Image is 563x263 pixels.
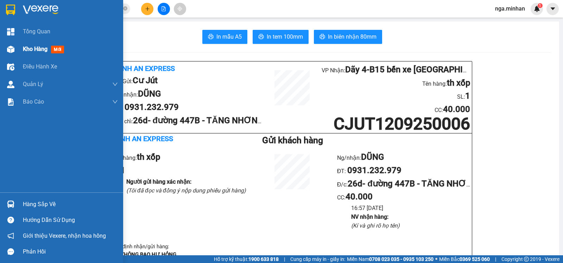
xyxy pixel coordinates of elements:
span: plus [145,6,150,11]
li: ĐT: [337,164,472,177]
span: ⚪️ [435,258,437,261]
li: ĐT: [114,101,262,114]
span: question-circle [7,217,14,223]
span: | [284,255,285,263]
b: Cư Jút [133,75,158,85]
span: printer [320,34,325,40]
span: Miền Bắc [439,255,490,263]
li: 16:57 [DATE] [351,204,472,212]
button: file-add [158,3,170,15]
span: environment [4,47,8,52]
button: printerIn biên nhận 80mm [314,30,382,44]
img: warehouse-icon [7,200,14,208]
li: SL: [322,90,470,103]
span: close-circle [123,6,127,11]
span: : [344,194,373,201]
span: 1 [539,3,541,8]
span: Điều hành xe [23,62,57,71]
span: In mẫu A5 [216,32,242,41]
li: VP Gửi: [114,74,262,87]
span: mới [51,46,64,53]
button: plus [141,3,153,15]
b: Người gửi hàng xác nhận : [126,178,191,185]
span: down [112,81,118,87]
button: printerIn mẫu A5 [202,30,247,44]
img: logo.jpg [4,4,28,28]
div: Hàng sắp về [23,199,118,210]
b: 26d- đường 447B - TĂNG NHƠN PHÚ A - Q9 [133,116,302,125]
sup: 1 [538,3,543,8]
img: warehouse-icon [7,63,14,71]
span: message [7,248,14,255]
b: th xốp [447,78,470,88]
span: printer [208,34,214,40]
span: aim [177,6,182,11]
img: warehouse-icon [7,81,14,88]
div: Hướng dẫn sử dụng [23,215,118,225]
span: copyright [524,257,529,262]
b: NV nhận hàng : [351,213,388,220]
b: Dãy 4-B15 bến xe [GEOGRAPHIC_DATA] [345,65,496,74]
span: caret-down [550,6,556,12]
strong: 0708 023 035 - 0935 103 250 [369,256,434,262]
ul: CC [337,151,472,230]
span: | [495,255,496,263]
button: aim [174,3,186,15]
li: Minh An Express [4,4,102,30]
span: In biên nhận 80mm [328,32,377,41]
li: Tên hàng: [322,77,470,90]
span: Miền Nam [347,255,434,263]
img: solution-icon [7,98,14,106]
li: Ng/nhận: [337,151,472,164]
b: Minh An Express [114,64,175,73]
span: Hỗ trợ kỹ thuật: [214,255,279,263]
span: printer [258,34,264,40]
strong: 0369 525 060 [460,256,490,262]
img: warehouse-icon [7,46,14,53]
span: notification [7,232,14,239]
span: Cung cấp máy in - giấy in: [290,255,345,263]
span: nga.minhan [489,4,531,13]
b: 26d- đường 447B - TĂNG NHƠN PHÚ A - Q9 [348,179,517,189]
i: (Tôi đã đọc và đồng ý nộp dung phiếu gửi hàng) [126,187,246,194]
span: Giới thiệu Vexere, nhận hoa hồng [23,231,106,240]
span: Tổng Quan [23,27,50,36]
li: Đ/c: [337,177,472,191]
button: printerIn tem 100mm [253,30,309,44]
div: Phản hồi [23,246,118,257]
b: 40.000 [346,192,373,202]
li: SL: [112,164,247,177]
img: icon-new-feature [534,6,540,12]
li: Ng/nhận: [114,87,262,101]
img: logo-vxr [6,5,15,15]
li: Địa chỉ: [114,114,262,127]
i: (Kí và ghi rõ họ tên) [351,222,400,229]
span: In tem 100mm [267,32,303,41]
span: Quản Lý [23,80,43,88]
li: VP Dãy 4-B15 bến xe [GEOGRAPHIC_DATA] [49,38,94,61]
span: close-circle [123,6,127,12]
strong: KHÔNG BAO HƯ HỎNG [121,251,176,258]
li: CC [322,103,470,116]
b: DŨNG [138,89,161,99]
span: down [112,99,118,105]
span: : [442,107,470,113]
button: caret-down [546,3,559,15]
li: Tên hàng: [112,151,247,164]
span: Báo cáo [23,97,44,106]
li: VP Cư Jút [4,38,49,46]
b: 40.000 [443,104,470,114]
span: Kho hàng [23,46,48,52]
h1: CJUT1209250006 [322,116,470,131]
li: VP Nhận: [322,63,470,77]
b: DŨNG [361,152,384,162]
b: Minh An Express [112,134,173,143]
img: dashboard-icon [7,28,14,35]
b: 1 [465,91,470,101]
b: th xốp [137,152,160,162]
b: Gửi khách hàng [262,135,323,145]
b: 0931.232.979 [125,102,179,112]
span: file-add [161,6,166,11]
strong: 1900 633 818 [248,256,279,262]
b: 0931.232.979 [347,165,401,175]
